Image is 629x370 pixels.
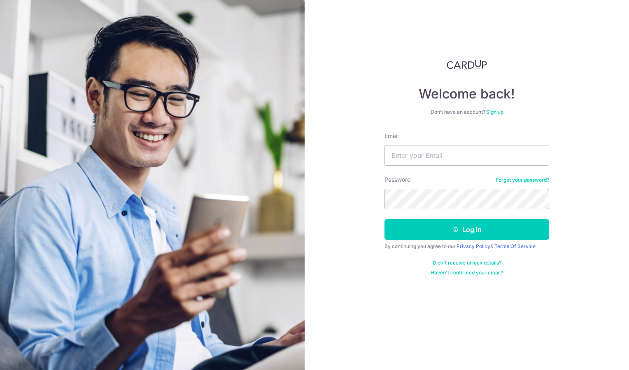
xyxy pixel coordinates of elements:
a: Terms Of Service [494,243,536,249]
label: Password [384,176,411,184]
button: Log in [384,219,549,240]
a: Sign up [486,109,503,115]
a: Haven't confirmed your email? [431,269,503,276]
a: Didn't receive unlock details? [433,260,501,266]
a: Forgot your password? [496,177,549,183]
input: Enter your Email [384,145,549,166]
div: By continuing you agree to our & [384,243,549,250]
h4: Welcome back! [384,86,549,102]
img: CardUp Logo [447,59,487,69]
a: Privacy Policy [457,243,490,249]
label: Email [384,132,398,140]
div: Don’t have an account? [384,109,549,115]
